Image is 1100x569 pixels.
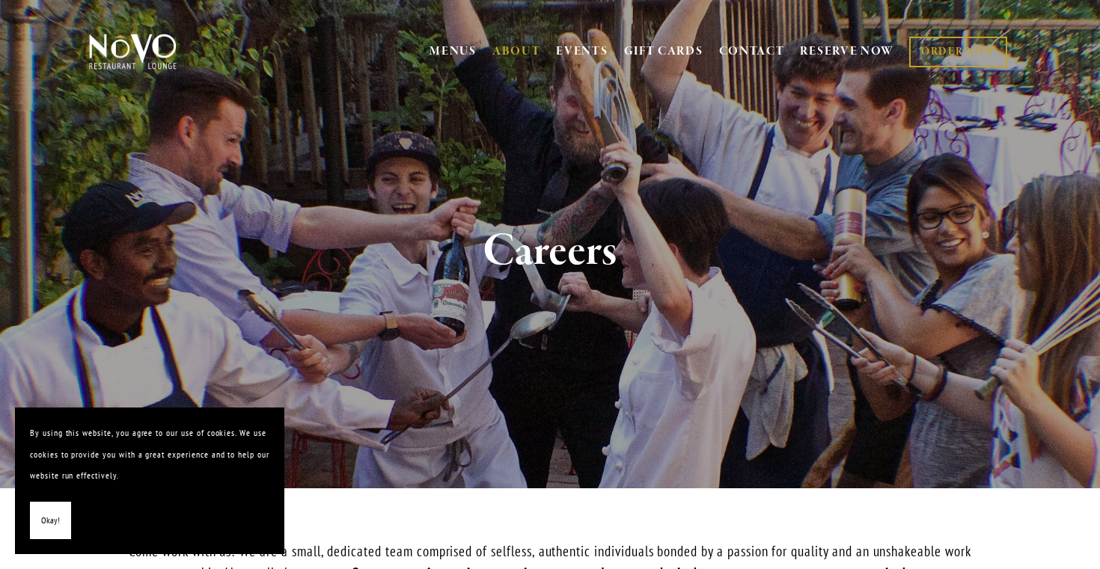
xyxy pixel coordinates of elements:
a: ABOUT [492,44,541,59]
span: Okay! [41,510,60,532]
a: RESERVE NOW [800,37,894,66]
a: ORDER NOW [909,37,1007,67]
button: Okay! [30,502,71,540]
section: Cookie banner [15,407,284,554]
a: EVENTS [556,44,608,59]
a: CONTACT [719,37,785,66]
strong: Careers [483,223,617,280]
a: MENUS [430,44,477,59]
a: GIFT CARDS [624,37,703,66]
img: Novo Restaurant &amp; Lounge [86,33,180,70]
p: By using this website, you agree to our use of cookies. We use cookies to provide you with a grea... [30,422,269,487]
